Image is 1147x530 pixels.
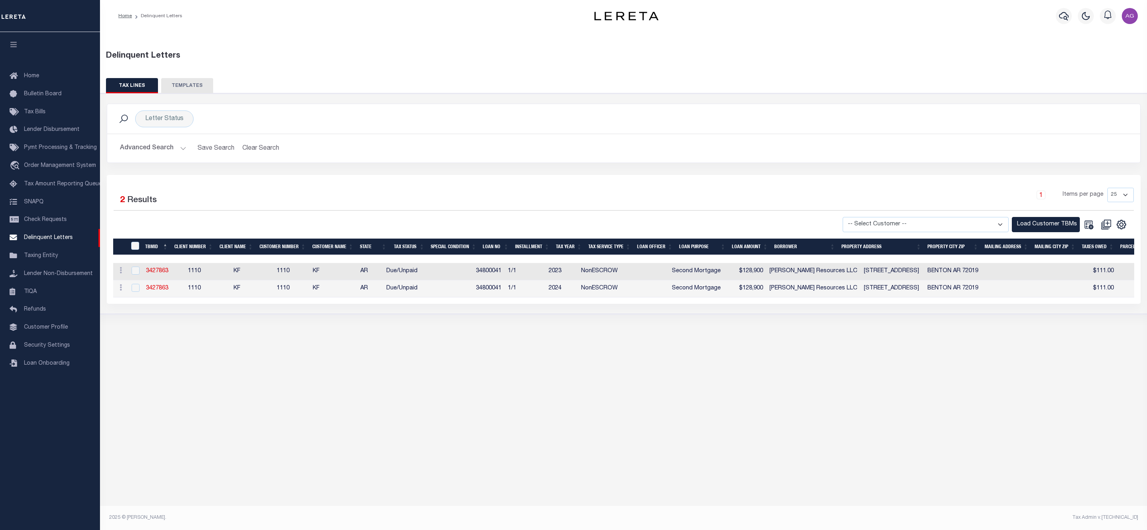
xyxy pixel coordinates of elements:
span: 2 [120,196,125,205]
td: 34800041 [473,280,505,297]
th: Property Address: activate to sort column ascending [838,239,924,255]
span: 1110 [277,268,290,274]
span: Tax Amount Reporting Queue [24,181,102,187]
span: Due/Unpaid [386,268,418,274]
th: LOAN OFFICER: activate to sort column ascending [634,239,676,255]
button: TAX LINES [106,78,158,93]
th: Installment: activate to sort column ascending [512,239,553,255]
td: [PERSON_NAME] Resources LLC [766,263,861,280]
div: Delinquent Letters [106,50,1141,62]
td: Second Mortgage [669,263,724,280]
th: Property City Zip: activate to sort column ascending [924,239,981,255]
td: KF [310,263,357,280]
span: Lender Non-Disbursement [24,271,93,277]
i: travel_explore [10,161,22,171]
th: Special Condition: activate to sort column ascending [428,239,480,255]
button: Clear Search [239,141,283,156]
th: TAXES OWED: activate to sort column ascending [1079,239,1117,255]
td: 2023 [546,263,578,280]
span: Home [24,73,39,79]
span: Bulletin Board [24,91,62,97]
li: Delinquent Letters [132,12,182,20]
td: 34800041 [473,263,505,280]
td: 1/1 [505,263,546,280]
button: Save Search [193,141,239,156]
th: Customer Name: activate to sort column ascending [309,239,357,255]
td: AR [357,263,383,280]
td: $111.00 [1079,280,1117,297]
td: NonESCROW [578,263,627,280]
span: Order Management System [24,163,96,169]
th: Mailing City Zip: activate to sort column ascending [1031,239,1079,255]
th: TBMID: activate to sort column descending [142,239,171,255]
a: 3427863 [146,285,168,291]
span: 1110 [188,268,201,274]
td: 2024 [546,280,578,297]
th: Client Name: activate to sort column ascending [216,239,256,255]
th: LOAN AMOUNT: activate to sort column ascending [729,239,771,255]
td: NonESCROW [578,280,627,297]
th: PARCEL: activate to sort column ascending [1117,239,1146,255]
th: Customer Number: activate to sort column ascending [256,239,309,255]
button: TEMPLATES [161,78,213,93]
span: Pymt Processing & Tracking [24,145,97,151]
span: Delinquent Letters [24,235,73,241]
th: LOAN NO: activate to sort column ascending [480,239,512,255]
td: 1/1 [505,280,546,297]
span: Refunds [24,307,46,312]
span: 1110 [277,285,290,291]
span: Taxing Entity [24,253,58,259]
th: Tax Year: activate to sort column ascending [553,239,585,255]
th: Tax Service Type: activate to sort column ascending [585,239,634,255]
span: Due/Unpaid [386,285,418,291]
span: TIQA [24,289,37,294]
td: $128,900 [724,280,766,297]
label: Results [127,194,157,207]
span: Lender Disbursement [24,127,80,132]
div: Letter Status [135,110,194,127]
span: Loan Onboarding [24,361,70,366]
span: Check Requests [24,217,67,223]
td: BENTON AR 72019 [924,263,981,280]
a: Home [118,14,132,18]
td: [STREET_ADDRESS] [861,280,924,297]
span: KF [234,285,240,291]
td: 1 [1117,280,1146,297]
th: Client Number: activate to sort column ascending [171,239,216,255]
td: $128,900 [724,263,766,280]
img: svg+xml;base64,PHN2ZyB4bWxucz0iaHR0cDovL3d3dy53My5vcmcvMjAwMC9zdmciIHBvaW50ZXItZXZlbnRzPSJub25lIi... [1122,8,1138,24]
td: $111.00 [1079,263,1117,280]
a: 1 [1037,191,1045,199]
td: AR [357,280,383,297]
span: KF [234,268,240,274]
td: [PERSON_NAME] Resources LLC [766,280,861,297]
span: Items per page [1063,191,1103,199]
td: BENTON AR 72019 [924,280,981,297]
button: Advanced Search [120,141,186,156]
td: Second Mortgage [669,280,724,297]
span: Security Settings [24,343,70,348]
td: [STREET_ADDRESS] [861,263,924,280]
a: 3427863 [146,268,168,274]
th: BORROWER: activate to sort column ascending [771,239,838,255]
th: Tax Status: activate to sort column ascending [390,239,428,255]
span: SNAPQ [24,199,44,205]
span: 1110 [188,285,201,291]
span: Tax Bills [24,109,46,115]
td: KF [310,280,357,297]
th: Mailing Address: activate to sort column ascending [981,239,1031,255]
th: LOAN PURPOSE: activate to sort column ascending [676,239,729,255]
button: Load Customer TBMs [1012,217,1080,233]
td: 1 [1117,263,1146,280]
th: STATE: activate to sort column ascending [357,239,390,255]
span: Customer Profile [24,325,68,330]
img: logo-dark.svg [594,12,658,20]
